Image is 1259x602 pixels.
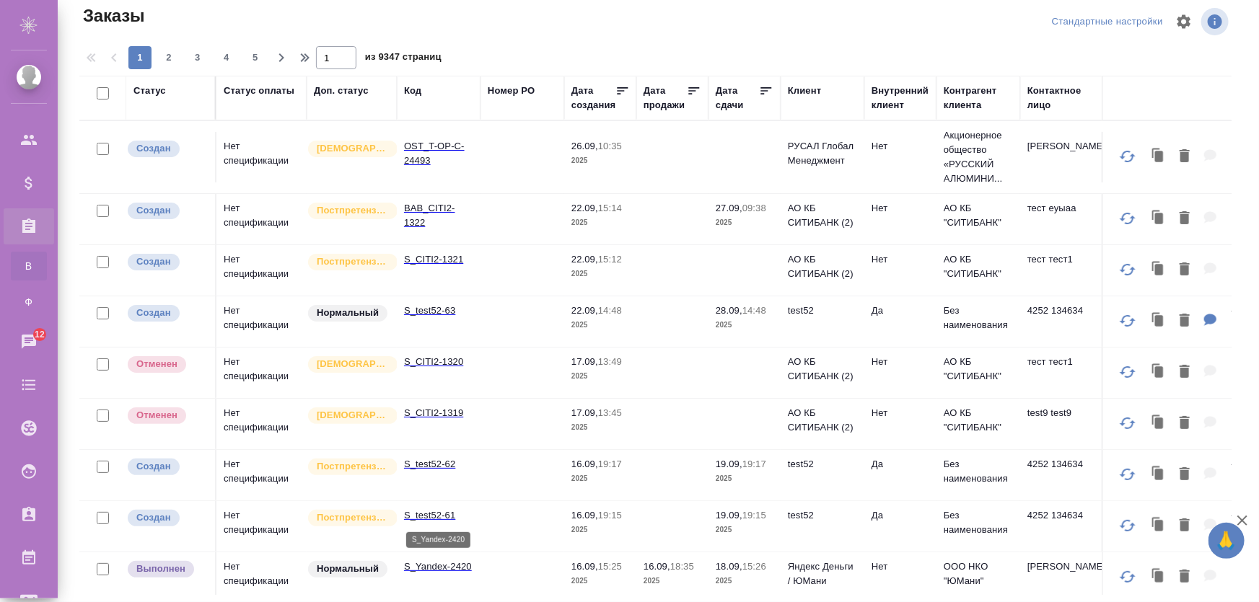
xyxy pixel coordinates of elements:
[788,559,857,588] p: Яндекс Деньги / ЮМани
[1110,508,1145,543] button: Обновить
[644,574,701,588] p: 2025
[788,304,857,318] p: test52
[872,406,929,420] p: Нет
[1110,201,1145,236] button: Обновить
[571,254,598,265] p: 22.09,
[1020,194,1104,244] td: тест еуыаа
[1110,252,1145,287] button: Обновить
[307,355,390,374] div: Выставляется автоматически для первых 3 заказов нового контактного лица. Особое внимание
[136,357,177,371] p: Отменен
[488,84,535,98] div: Номер PO
[788,508,857,523] p: test52
[872,508,929,523] p: Да
[872,304,929,318] p: Да
[307,304,390,323] div: Статус по умолчанию для стандартных заказов
[365,48,442,69] span: из 9347 страниц
[872,457,929,472] p: Да
[244,46,267,69] button: 5
[126,559,208,579] div: Выставляет ПМ после сдачи и проведения начислений. Последний этап для ПМа
[716,574,773,588] p: 2025
[598,203,622,213] p: 15:14
[307,201,390,221] div: Выставляется автоматически для первых 3 заказов после рекламации. Особое внимание
[571,318,629,332] p: 2025
[598,459,622,469] p: 19:17
[1145,306,1172,336] button: Клонировать
[1172,142,1197,172] button: Удалить
[1020,296,1104,347] td: 4252 134634
[944,252,1013,281] p: АО КБ "СИТИБАНК"
[716,561,742,572] p: 18.09,
[1145,255,1172,285] button: Клонировать
[1172,460,1197,490] button: Удалить
[742,459,766,469] p: 19:17
[317,408,389,422] p: [DEMOGRAPHIC_DATA]
[136,254,171,269] p: Создан
[136,203,171,218] p: Создан
[307,559,390,579] div: Статус по умолчанию для стандартных заказов
[644,84,687,112] div: Дата продажи
[1145,142,1172,172] button: Клонировать
[1020,348,1104,398] td: тест тест1
[404,355,473,369] p: S_CITI2-1320
[307,457,390,477] div: Выставляется автоматически для первых 3 заказов после рекламации. Особое внимание
[571,154,629,168] p: 2025
[788,406,857,435] p: АО КБ СИТИБАНК (2)
[944,128,1013,186] p: Акционерное общество «РУССКИЙ АЛЮМИНИ...
[317,203,389,218] p: Постпретензионный
[944,84,1013,112] div: Контрагент клиента
[1214,526,1239,556] span: 🙏
[872,355,929,369] p: Нет
[404,508,473,523] p: S_test52-61
[1145,409,1172,438] button: Клонировать
[136,306,171,320] p: Создан
[571,203,598,213] p: 22.09,
[244,50,267,65] span: 5
[136,562,185,576] p: Выполнен
[742,203,766,213] p: 09:38
[742,305,766,316] p: 14:48
[126,304,208,323] div: Выставляется автоматически при создании заказа
[216,399,307,449] td: Нет спецификации
[224,84,294,98] div: Статус оплаты
[742,510,766,521] p: 19:15
[1172,358,1197,387] button: Удалить
[307,406,390,425] div: Выставляется автоматически для первых 3 заказов нового контактного лица. Особое внимание
[716,203,742,213] p: 27.09,
[788,139,857,168] p: РУСАЛ Глобал Менеджмент
[126,457,208,477] div: Выставляется автоматически при создании заказа
[1172,562,1197,592] button: Удалить
[216,348,307,398] td: Нет спецификации
[788,355,857,384] p: АО КБ СИТИБАНК (2)
[136,141,171,156] p: Создан
[216,296,307,347] td: Нет спецификации
[404,559,473,574] p: S_Yandex-2420
[317,357,389,371] p: [DEMOGRAPHIC_DATA]
[126,252,208,272] div: Выставляется автоматически при создании заказа
[1110,139,1145,174] button: Обновить
[1172,306,1197,336] button: Удалить
[598,510,622,521] p: 19:15
[1020,450,1104,500] td: 4252 134634
[571,216,629,230] p: 2025
[307,508,390,528] div: Выставляется автоматически для первых 3 заказов после рекламации. Особое внимание
[136,459,171,474] p: Создан
[571,141,598,151] p: 26.09,
[571,420,629,435] p: 2025
[1110,457,1145,492] button: Обновить
[314,84,369,98] div: Доп. статус
[404,201,473,230] p: BAB_CITI2-1322
[215,50,238,65] span: 4
[598,561,622,572] p: 15:25
[133,84,166,98] div: Статус
[157,50,180,65] span: 2
[944,457,1013,486] p: Без наименования
[571,267,629,281] p: 2025
[872,201,929,216] p: Нет
[216,194,307,244] td: Нет спецификации
[571,459,598,469] p: 16.09,
[1145,204,1172,234] button: Клонировать
[1020,399,1104,449] td: test9 test9
[944,304,1013,332] p: Без наименования
[317,510,389,525] p: Постпретензионный
[571,369,629,384] p: 2025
